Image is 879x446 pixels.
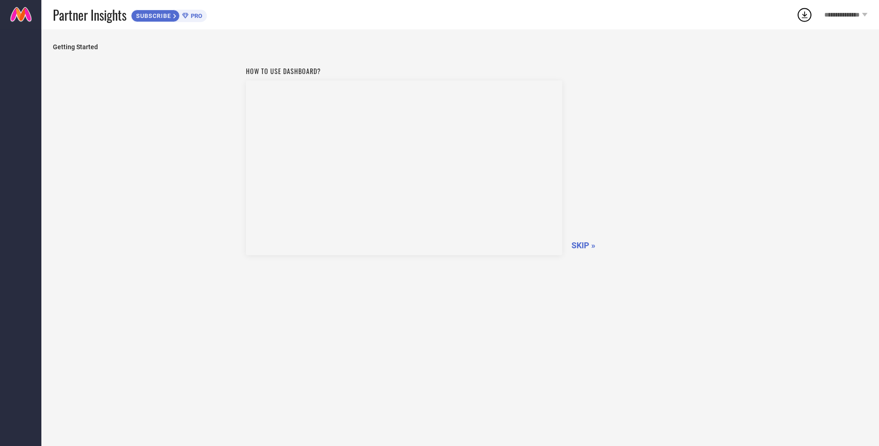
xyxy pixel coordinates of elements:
iframe: YouTube video player [246,80,562,255]
span: Partner Insights [53,6,126,24]
span: Getting Started [53,43,868,51]
span: SUBSCRIBE [131,12,173,19]
span: PRO [188,12,202,19]
h1: How to use dashboard? [246,66,562,76]
span: SKIP » [571,240,595,250]
a: SUBSCRIBEPRO [131,7,207,22]
div: Open download list [796,6,813,23]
